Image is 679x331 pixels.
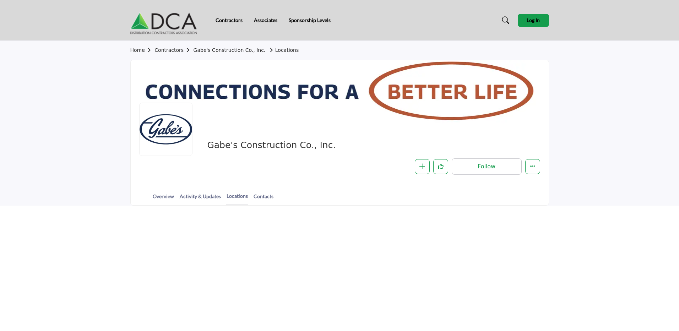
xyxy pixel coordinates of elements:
[267,47,299,53] a: Locations
[433,159,448,174] button: Like
[194,47,266,53] a: Gabe's Construction Co., Inc.
[495,15,514,26] a: Search
[152,192,174,205] a: Overview
[525,159,540,174] button: More details
[216,17,243,23] a: Contractors
[130,47,155,53] a: Home
[452,158,522,175] button: Follow
[253,192,274,205] a: Contacts
[254,17,277,23] a: Associates
[518,14,549,27] button: Log In
[207,140,367,151] span: Gabe's Construction Co., Inc.
[226,192,248,205] a: Locations
[179,192,221,205] a: Activity & Updates
[289,17,331,23] a: Sponsorship Levels
[130,6,201,34] img: site Logo
[154,47,193,53] a: Contractors
[527,17,540,23] span: Log In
